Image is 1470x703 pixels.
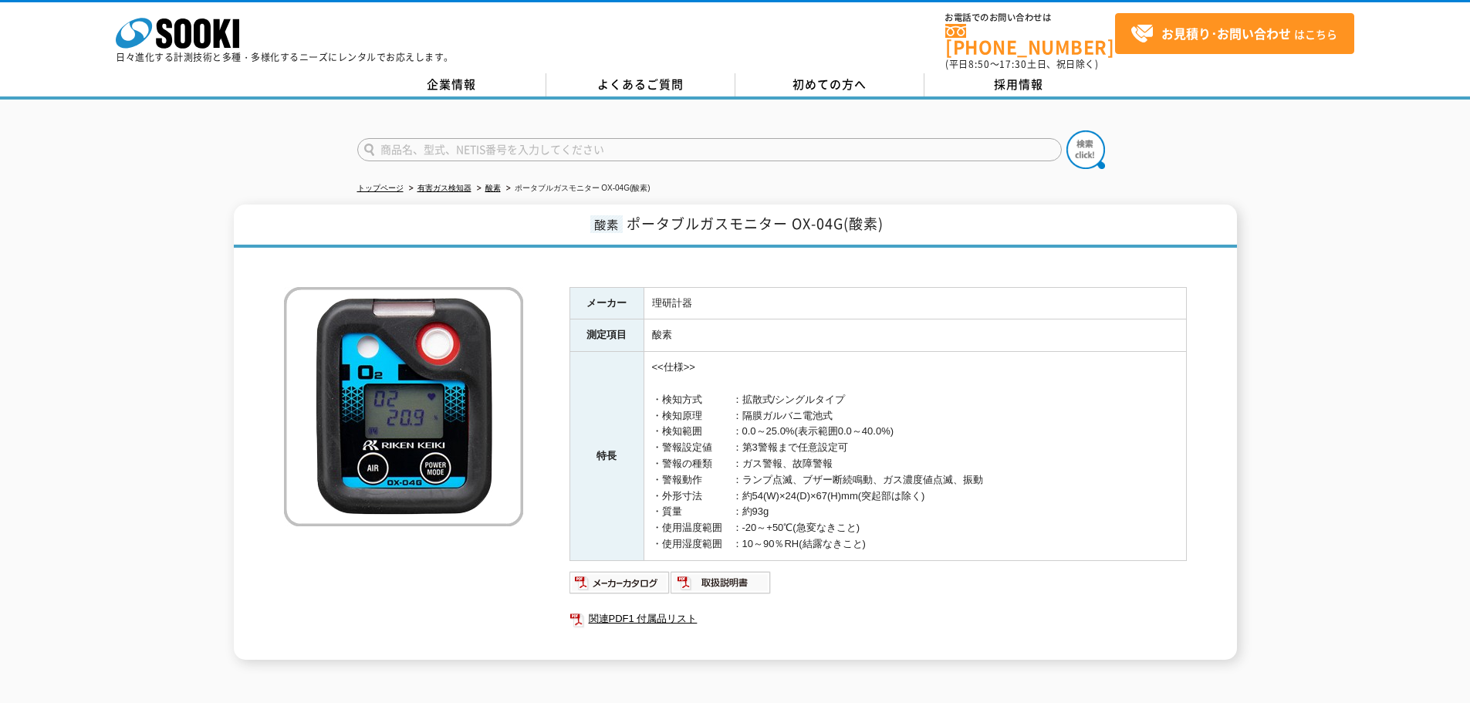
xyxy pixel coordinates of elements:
[485,184,501,192] a: 酸素
[284,287,523,526] img: ポータブルガスモニター OX-04G(酸素)
[644,319,1186,352] td: 酸素
[644,352,1186,561] td: <<仕様>> ・検知方式 ：拡散式/シングルタイプ ・検知原理 ：隔膜ガルバニ電池式 ・検知範囲 ：0.0～25.0%(表示範囲0.0～40.0%) ・警報設定値 ：第3警報まで任意設定可 ・警...
[924,73,1113,96] a: 採用情報
[1115,13,1354,54] a: お見積り･お問い合わせはこちら
[357,138,1062,161] input: 商品名、型式、NETIS番号を入力してください
[546,73,735,96] a: よくあるご質問
[945,13,1115,22] span: お電話でのお問い合わせは
[569,580,671,592] a: メーカーカタログ
[1161,24,1291,42] strong: お見積り･お問い合わせ
[116,52,454,62] p: 日々進化する計測技術と多種・多様化するニーズにレンタルでお応えします。
[1066,130,1105,169] img: btn_search.png
[999,57,1027,71] span: 17:30
[627,213,884,234] span: ポータブルガスモニター OX-04G(酸素)
[503,181,651,197] li: ポータブルガスモニター OX-04G(酸素)
[735,73,924,96] a: 初めての方へ
[644,287,1186,319] td: 理研計器
[569,287,644,319] th: メーカー
[968,57,990,71] span: 8:50
[792,76,867,93] span: 初めての方へ
[357,73,546,96] a: 企業情報
[569,609,1187,629] a: 関連PDF1 付属品リスト
[569,319,644,352] th: 測定項目
[569,352,644,561] th: 特長
[1130,22,1337,46] span: はこちら
[671,570,772,595] img: 取扱説明書
[417,184,471,192] a: 有害ガス検知器
[945,57,1098,71] span: (平日 ～ 土日、祝日除く)
[671,580,772,592] a: 取扱説明書
[357,184,404,192] a: トップページ
[945,24,1115,56] a: [PHONE_NUMBER]
[569,570,671,595] img: メーカーカタログ
[590,215,623,233] span: 酸素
